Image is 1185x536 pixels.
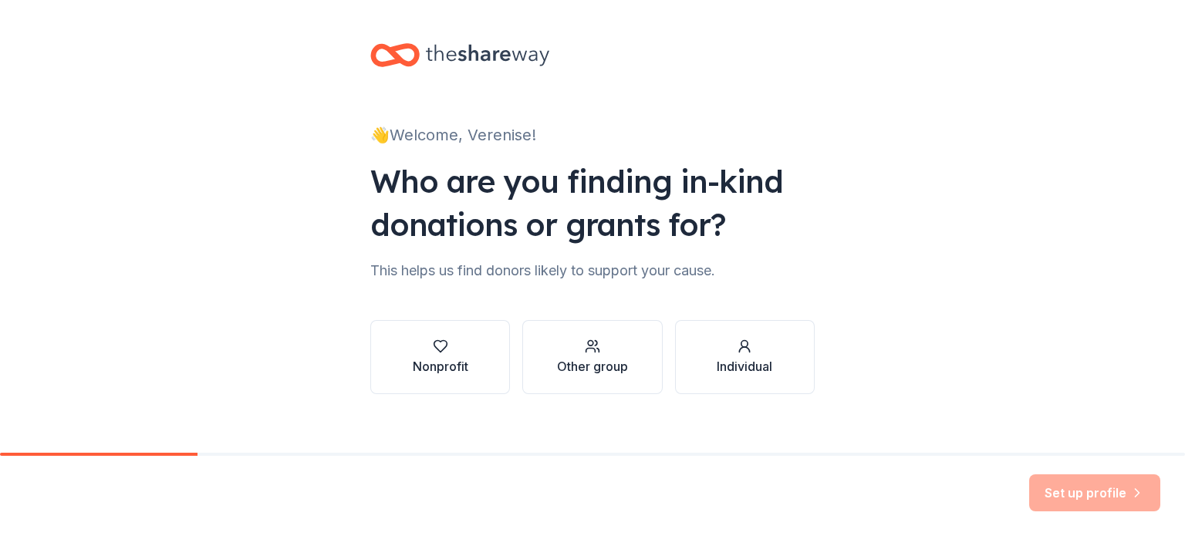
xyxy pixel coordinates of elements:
button: Nonprofit [370,320,510,394]
div: Other group [557,357,628,376]
div: This helps us find donors likely to support your cause. [370,258,815,283]
div: Who are you finding in-kind donations or grants for? [370,160,815,246]
button: Individual [675,320,815,394]
button: Other group [522,320,662,394]
div: Individual [717,357,772,376]
div: 👋 Welcome, Verenise! [370,123,815,147]
div: Nonprofit [413,357,468,376]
